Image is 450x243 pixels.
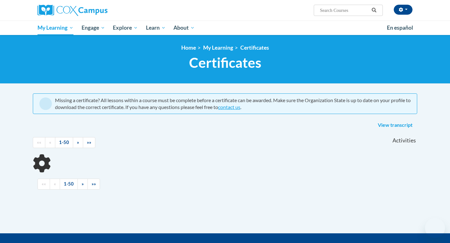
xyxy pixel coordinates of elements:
div: Main menu [28,21,422,35]
a: Previous [45,137,55,148]
span: Engage [82,24,105,32]
span: Explore [113,24,138,32]
span: «« [37,140,41,145]
span: »» [92,181,96,186]
a: Cox Campus [37,5,156,16]
a: Home [181,44,196,51]
a: Certificates [240,44,269,51]
span: About [173,24,195,32]
span: » [82,181,84,186]
a: Begining [33,137,45,148]
a: 1-50 [55,137,73,148]
span: « [54,181,56,186]
a: Engage [77,21,109,35]
span: En español [387,24,413,31]
iframe: Button to launch messaging window [425,218,445,238]
span: « [49,140,51,145]
a: Begining [37,179,50,190]
span: Activities [392,137,416,144]
a: My Learning [33,21,77,35]
a: contact us [218,104,240,110]
a: Learn [142,21,170,35]
span: » [77,140,79,145]
span: Learn [146,24,166,32]
span: «« [42,181,46,186]
a: Next [77,179,88,190]
a: About [170,21,199,35]
span: Certificates [189,54,261,71]
a: Previous [50,179,60,190]
a: View transcript [373,120,417,130]
input: Search Courses [319,7,369,14]
button: Search [369,7,379,14]
a: My Learning [203,44,233,51]
img: Cox Campus [37,5,107,16]
div: Missing a certificate? All lessons within a course must be complete before a certificate can be a... [55,97,411,111]
a: End [83,137,95,148]
span: My Learning [37,24,73,32]
button: Account Settings [394,5,412,15]
a: Next [73,137,83,148]
a: End [87,179,100,190]
a: 1-50 [60,179,78,190]
a: En español [383,21,417,34]
span: »» [87,140,91,145]
a: Explore [109,21,142,35]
